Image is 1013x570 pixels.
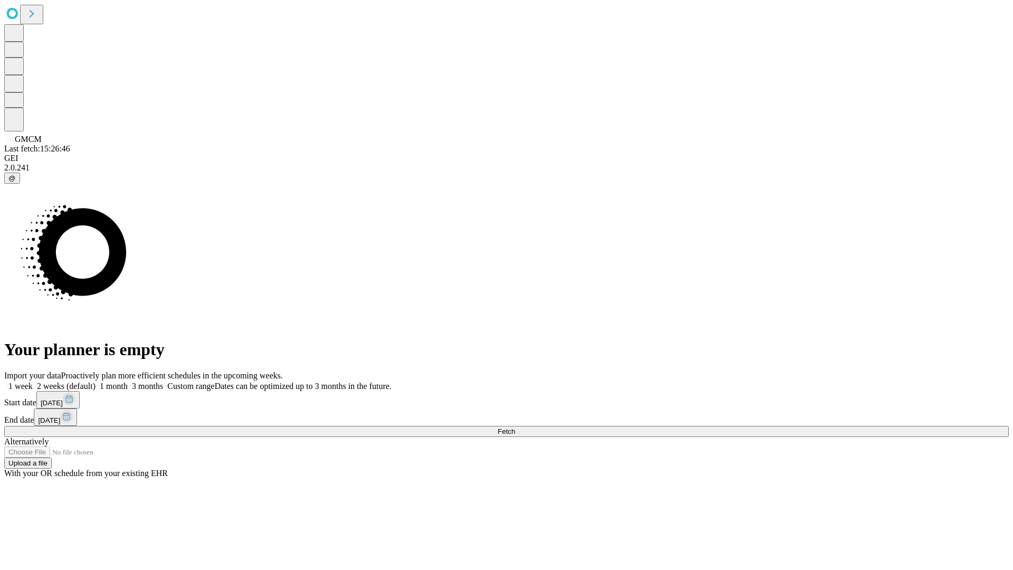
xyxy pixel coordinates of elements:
[4,408,1009,426] div: End date
[15,135,42,144] span: GMCM
[215,382,391,391] span: Dates can be optimized up to 3 months in the future.
[34,408,77,426] button: [DATE]
[36,391,80,408] button: [DATE]
[4,163,1009,173] div: 2.0.241
[4,340,1009,359] h1: Your planner is empty
[132,382,163,391] span: 3 months
[498,427,515,435] span: Fetch
[4,458,52,469] button: Upload a file
[4,391,1009,408] div: Start date
[4,469,168,478] span: With your OR schedule from your existing EHR
[38,416,60,424] span: [DATE]
[8,382,33,391] span: 1 week
[4,371,61,380] span: Import your data
[41,399,63,407] span: [DATE]
[4,437,49,446] span: Alternatively
[4,426,1009,437] button: Fetch
[8,174,16,182] span: @
[4,173,20,184] button: @
[4,154,1009,163] div: GEI
[167,382,214,391] span: Custom range
[100,382,128,391] span: 1 month
[37,382,95,391] span: 2 weeks (default)
[4,144,70,153] span: Last fetch: 15:26:46
[61,371,283,380] span: Proactively plan more efficient schedules in the upcoming weeks.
